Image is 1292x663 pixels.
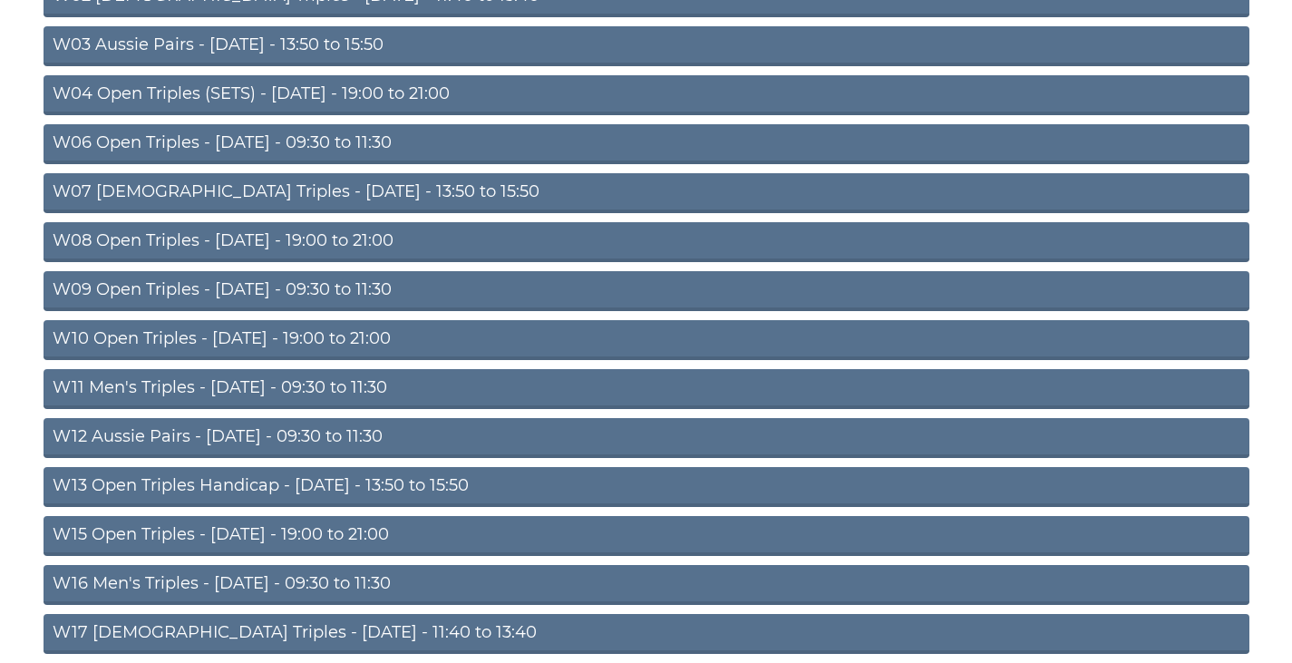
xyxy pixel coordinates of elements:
a: W16 Men's Triples - [DATE] - 09:30 to 11:30 [44,565,1249,605]
a: W03 Aussie Pairs - [DATE] - 13:50 to 15:50 [44,26,1249,66]
a: W12 Aussie Pairs - [DATE] - 09:30 to 11:30 [44,418,1249,458]
a: W10 Open Triples - [DATE] - 19:00 to 21:00 [44,320,1249,360]
a: W04 Open Triples (SETS) - [DATE] - 19:00 to 21:00 [44,75,1249,115]
a: W06 Open Triples - [DATE] - 09:30 to 11:30 [44,124,1249,164]
a: W11 Men's Triples - [DATE] - 09:30 to 11:30 [44,369,1249,409]
a: W13 Open Triples Handicap - [DATE] - 13:50 to 15:50 [44,467,1249,507]
a: W09 Open Triples - [DATE] - 09:30 to 11:30 [44,271,1249,311]
a: W17 [DEMOGRAPHIC_DATA] Triples - [DATE] - 11:40 to 13:40 [44,614,1249,654]
a: W07 [DEMOGRAPHIC_DATA] Triples - [DATE] - 13:50 to 15:50 [44,173,1249,213]
a: W08 Open Triples - [DATE] - 19:00 to 21:00 [44,222,1249,262]
a: W15 Open Triples - [DATE] - 19:00 to 21:00 [44,516,1249,556]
